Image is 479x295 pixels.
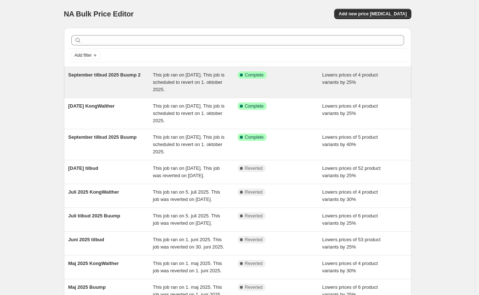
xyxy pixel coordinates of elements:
span: Lowers prices of 4 product variants by 25% [322,72,378,85]
button: Add filter [71,51,101,60]
span: This job ran on 5. juli 2025. This job was reverted on [DATE]. [153,189,220,202]
span: Maj 2025 Buump [68,284,106,290]
span: Reverted [245,189,263,195]
span: Complete [245,134,264,140]
span: Reverted [245,213,263,219]
span: Lowers prices of 4 product variants by 30% [322,189,378,202]
span: Reverted [245,165,263,171]
span: Reverted [245,284,263,290]
span: [DATE] KongWalther [68,103,115,109]
span: Complete [245,103,264,109]
span: Juli tilbud 2025 Buump [68,213,120,219]
span: NA Bulk Price Editor [64,10,134,18]
span: Add new price [MEDICAL_DATA] [339,11,407,17]
span: Complete [245,72,264,78]
span: Lowers prices of 4 product variants by 25% [322,103,378,116]
button: Add new price [MEDICAL_DATA] [334,9,411,19]
span: September tilbud 2025 Buump [68,134,137,140]
span: Lowers prices of 53 product variants by 25% [322,237,381,250]
span: Reverted [245,261,263,266]
span: Add filter [75,52,92,58]
span: Juni 2025 tilbud [68,237,104,242]
span: Juli 2025 KongWalther [68,189,119,195]
span: This job ran on [DATE]. This job was reverted on [DATE]. [153,165,220,178]
span: This job ran on 5. juli 2025. This job was reverted on [DATE]. [153,213,220,226]
span: This job ran on 1. maj 2025. This job was reverted on 1. juni 2025. [153,261,222,273]
span: This job ran on 1. juni 2025. This job was reverted on 30. juni 2025. [153,237,224,250]
span: Reverted [245,237,263,243]
span: Lowers prices of 6 product variants by 25% [322,213,378,226]
span: September tilbud 2025 Buump 2 [68,72,141,78]
span: This job ran on [DATE]. This job is scheduled to revert on 1. oktober 2025. [153,72,225,92]
span: Maj 2025 KongWalther [68,261,119,266]
span: Lowers prices of 52 product variants by 25% [322,165,381,178]
span: This job ran on [DATE]. This job is scheduled to revert on 1. oktober 2025. [153,134,225,154]
span: Lowers prices of 4 product variants by 30% [322,261,378,273]
span: Lowers prices of 5 product variants by 40% [322,134,378,147]
span: [DATE] tilbud [68,165,98,171]
span: This job ran on [DATE]. This job is scheduled to revert on 1. oktober 2025. [153,103,225,123]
